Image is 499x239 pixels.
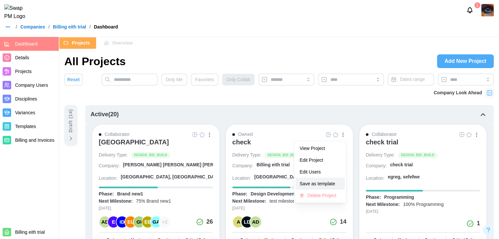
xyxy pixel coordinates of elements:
[199,132,205,137] img: Empty Star
[142,216,153,228] div: EE
[300,181,341,186] div: Save as template
[384,194,414,201] div: Programming
[300,146,341,151] div: View Project
[20,25,45,29] a: Companies
[161,74,187,85] button: Only Me
[191,131,198,138] button: Grid Icon
[340,217,346,227] div: 14
[15,69,32,74] span: Projects
[15,138,54,143] span: Billing and Invoices
[300,157,341,163] div: Edit Project
[372,131,397,138] div: Collaborator
[474,2,480,8] div: 1
[390,162,480,171] a: check trial
[232,152,261,158] div: Delivery Type:
[64,74,83,85] button: Reset
[481,4,494,16] a: Zulqarnain Khalil
[366,209,480,215] div: [DATE]
[99,205,213,211] div: [DATE]
[116,216,128,228] div: ID
[191,74,218,85] button: Favorites
[67,109,74,132] div: Draft ( 14 )
[232,175,251,182] div: Location:
[477,219,480,228] div: 1
[232,138,251,146] div: check
[105,131,130,138] div: Collaborator
[72,37,90,48] span: Projects
[59,37,96,49] button: Projects
[437,54,494,68] a: Add New Project
[99,138,169,146] div: [GEOGRAPHIC_DATA]
[121,174,221,180] div: [GEOGRAPHIC_DATA], [GEOGRAPHIC_DATA]
[366,194,381,201] div: Phase:
[401,153,434,158] span: DESIGN_BID_BUILD
[192,132,198,137] img: Grid Icon
[325,131,332,138] a: Grid Icon
[445,55,486,68] span: Add New Project
[15,41,38,46] span: Dashboard
[464,5,475,16] button: Notifications
[89,25,91,29] div: /
[48,25,50,29] div: /
[64,54,126,68] h1: All Projects
[238,131,253,138] div: Owned
[53,25,86,29] a: Billing eith trial
[269,198,298,205] div: test milestone
[326,132,331,137] img: Grid Icon
[366,138,480,152] a: check trial
[15,55,29,60] span: Details
[241,216,253,228] div: LD
[99,138,213,152] a: [GEOGRAPHIC_DATA]
[134,216,145,228] div: GI
[232,198,266,205] div: Next Milestone:
[366,152,395,158] div: Delivery Type:
[67,74,80,85] span: Reset
[366,163,387,169] div: Company:
[117,191,143,197] div: Brand new1
[15,124,36,129] span: Templates
[332,131,339,138] button: Empty Star
[232,138,346,152] a: check
[108,216,119,228] div: E
[257,162,346,171] a: Billing eith trial
[99,198,133,205] div: Next Milestone:
[16,25,17,29] div: /
[232,205,346,211] div: [DATE]
[136,198,171,205] div: 75% Brand new1
[99,191,114,197] div: Phase:
[15,110,35,115] span: Variances
[388,174,420,180] div: egreg, sefefwe
[15,230,45,235] span: Billing eith trial
[400,77,425,82] span: Dates range
[15,83,48,88] span: Company Users
[195,74,214,85] span: Favorites
[366,175,385,182] div: Location:
[467,132,472,137] img: Empty Star
[166,74,183,85] span: Only Me
[466,131,473,138] button: Empty Star
[254,174,319,180] div: [GEOGRAPHIC_DATA], neww
[206,217,213,227] div: 26
[366,138,398,146] div: check trial
[159,216,170,228] div: + 2
[134,153,167,158] span: DESIGN_BID_BUILD
[333,132,338,137] img: Empty Star
[91,110,119,119] div: Active ( 20 )
[267,153,301,158] span: DESIGN_BID_BUILD
[486,90,493,96] img: Project Look Ahead Button
[403,201,444,208] div: 100% Programming
[99,216,111,228] div: AD
[307,193,341,198] div: Delete Project
[94,25,118,29] div: Dashboard
[99,152,128,158] div: Delivery Type:
[459,132,465,137] img: Grid Icon
[99,163,120,169] div: Company:
[388,74,434,85] button: Dates range
[300,169,341,175] div: Edit Users
[233,216,244,228] div: A
[99,175,117,182] div: Location:
[434,89,482,97] div: Company Look Ahead
[151,216,162,228] div: GA
[232,163,253,169] div: Company:
[366,201,400,208] div: Next Milestone:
